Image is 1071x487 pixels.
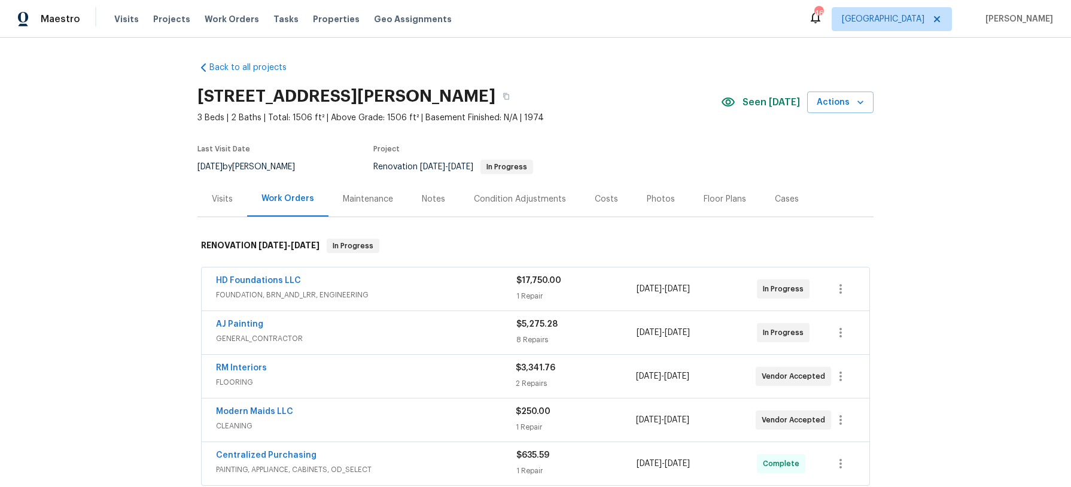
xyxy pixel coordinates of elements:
[814,7,823,19] div: 46
[665,459,690,468] span: [DATE]
[637,328,662,337] span: [DATE]
[216,407,293,416] a: Modern Maids LLC
[258,241,320,249] span: -
[258,241,287,249] span: [DATE]
[261,193,314,205] div: Work Orders
[595,193,618,205] div: Costs
[637,283,690,295] span: -
[495,86,517,107] button: Copy Address
[664,372,689,381] span: [DATE]
[637,459,662,468] span: [DATE]
[216,420,516,432] span: CLEANING
[197,112,721,124] span: 3 Beds | 2 Baths | Total: 1506 ft² | Above Grade: 1506 ft² | Basement Finished: N/A | 1974
[420,163,445,171] span: [DATE]
[516,290,637,302] div: 1 Repair
[516,421,635,433] div: 1 Repair
[637,285,662,293] span: [DATE]
[817,95,864,110] span: Actions
[637,327,690,339] span: -
[216,451,317,459] a: Centralized Purchasing
[763,327,808,339] span: In Progress
[216,364,267,372] a: RM Interiors
[216,333,516,345] span: GENERAL_CONTRACTOR
[273,15,299,23] span: Tasks
[743,96,800,108] span: Seen [DATE]
[212,193,233,205] div: Visits
[763,458,804,470] span: Complete
[636,416,661,424] span: [DATE]
[647,193,675,205] div: Photos
[516,364,555,372] span: $3,341.76
[665,328,690,337] span: [DATE]
[516,320,558,328] span: $5,275.28
[775,193,799,205] div: Cases
[981,13,1053,25] span: [PERSON_NAME]
[197,62,312,74] a: Back to all projects
[373,163,533,171] span: Renovation
[374,13,452,25] span: Geo Assignments
[842,13,924,25] span: [GEOGRAPHIC_DATA]
[516,451,549,459] span: $635.59
[665,285,690,293] span: [DATE]
[216,464,516,476] span: PAINTING, APPLIANCE, CABINETS, OD_SELECT
[197,227,874,265] div: RENOVATION [DATE]-[DATE]In Progress
[216,376,516,388] span: FLOORING
[420,163,473,171] span: -
[197,90,495,102] h2: [STREET_ADDRESS][PERSON_NAME]
[153,13,190,25] span: Projects
[448,163,473,171] span: [DATE]
[201,239,320,253] h6: RENOVATION
[197,160,309,174] div: by [PERSON_NAME]
[636,370,689,382] span: -
[313,13,360,25] span: Properties
[328,240,378,252] span: In Progress
[482,163,532,171] span: In Progress
[762,370,830,382] span: Vendor Accepted
[205,13,259,25] span: Work Orders
[516,334,637,346] div: 8 Repairs
[197,145,250,153] span: Last Visit Date
[516,378,635,389] div: 2 Repairs
[114,13,139,25] span: Visits
[422,193,445,205] div: Notes
[636,372,661,381] span: [DATE]
[637,458,690,470] span: -
[516,465,637,477] div: 1 Repair
[216,289,516,301] span: FOUNDATION, BRN_AND_LRR, ENGINEERING
[216,320,263,328] a: AJ Painting
[373,145,400,153] span: Project
[664,416,689,424] span: [DATE]
[197,163,223,171] span: [DATE]
[763,283,808,295] span: In Progress
[216,276,301,285] a: HD Foundations LLC
[291,241,320,249] span: [DATE]
[704,193,746,205] div: Floor Plans
[516,407,550,416] span: $250.00
[343,193,393,205] div: Maintenance
[636,414,689,426] span: -
[516,276,561,285] span: $17,750.00
[762,414,830,426] span: Vendor Accepted
[474,193,566,205] div: Condition Adjustments
[807,92,874,114] button: Actions
[41,13,80,25] span: Maestro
